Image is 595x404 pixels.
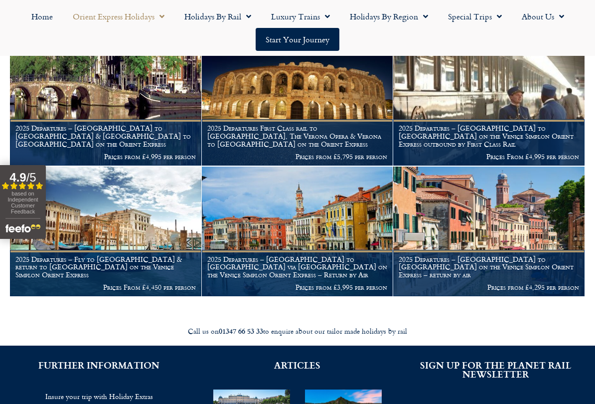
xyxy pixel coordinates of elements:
[393,167,585,297] a: 2025 Departures – [GEOGRAPHIC_DATA] to [GEOGRAPHIC_DATA] on the Venice Simplon Orient Express – r...
[18,327,577,336] div: Call us on to enquire about our tailor made holidays by rail
[393,35,585,166] a: 2025 Departures – [GEOGRAPHIC_DATA] to [GEOGRAPHIC_DATA] on the Venice Simplon Orient Express out...
[207,255,388,279] h1: 2025 Departures – [GEOGRAPHIC_DATA] to [GEOGRAPHIC_DATA] via [GEOGRAPHIC_DATA] on the Venice Simp...
[412,361,580,379] h2: SIGN UP FOR THE PLANET RAIL NEWSLETTER
[15,153,196,161] p: Prices from £4,995 per person
[340,5,438,28] a: Holidays by Region
[15,361,183,370] h2: FURTHER INFORMATION
[207,283,388,291] p: Prices from £3,995 per person
[399,283,579,291] p: Prices from £4,295 per person
[512,5,574,28] a: About Us
[15,390,183,403] a: Insure your trip with Holiday Extras
[207,153,388,161] p: Prices from £5,795 per person
[207,124,388,148] h1: 2025 Departures First Class rail to [GEOGRAPHIC_DATA], The Verona Opera & Verona to [GEOGRAPHIC_D...
[261,5,340,28] a: Luxury Trains
[256,28,339,51] a: Start your Journey
[219,326,263,336] strong: 01347 66 53 33
[15,255,196,279] h1: 2025 Departures – Fly to [GEOGRAPHIC_DATA] & return to [GEOGRAPHIC_DATA] on the Venice Simplon Or...
[399,255,579,279] h1: 2025 Departures – [GEOGRAPHIC_DATA] to [GEOGRAPHIC_DATA] on the Venice Simplon Orient Express – r...
[174,5,261,28] a: Holidays by Rail
[10,35,202,166] a: 2025 Departures – [GEOGRAPHIC_DATA] to [GEOGRAPHIC_DATA] & [GEOGRAPHIC_DATA] to [GEOGRAPHIC_DATA]...
[399,153,579,161] p: Prices From £4,995 per person
[393,167,585,297] img: Channel street, Venice Orient Express
[15,283,196,291] p: Prices From £4,450 per person
[21,5,63,28] a: Home
[10,167,201,297] img: venice aboard the Orient Express
[202,35,394,166] a: 2025 Departures First Class rail to [GEOGRAPHIC_DATA], The Verona Opera & Verona to [GEOGRAPHIC_D...
[15,124,196,148] h1: 2025 Departures – [GEOGRAPHIC_DATA] to [GEOGRAPHIC_DATA] & [GEOGRAPHIC_DATA] to [GEOGRAPHIC_DATA]...
[202,167,394,297] a: 2025 Departures – [GEOGRAPHIC_DATA] to [GEOGRAPHIC_DATA] via [GEOGRAPHIC_DATA] on the Venice Simp...
[399,124,579,148] h1: 2025 Departures – [GEOGRAPHIC_DATA] to [GEOGRAPHIC_DATA] on the Venice Simplon Orient Express out...
[438,5,512,28] a: Special Trips
[213,361,382,370] h2: ARTICLES
[63,5,174,28] a: Orient Express Holidays
[5,5,590,51] nav: Menu
[10,167,202,297] a: 2025 Departures – Fly to [GEOGRAPHIC_DATA] & return to [GEOGRAPHIC_DATA] on the Venice Simplon Or...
